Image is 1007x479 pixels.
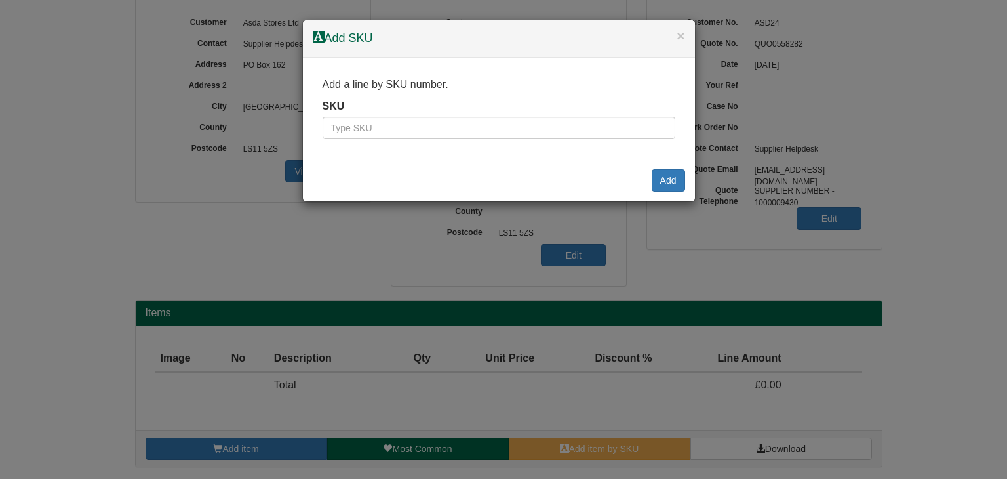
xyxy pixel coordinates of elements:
button: × [677,29,684,43]
button: Add [652,169,685,192]
p: Add a line by SKU number. [323,77,675,93]
label: SKU [323,99,345,114]
input: Type SKU [323,117,675,139]
h4: Add SKU [313,30,685,47]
